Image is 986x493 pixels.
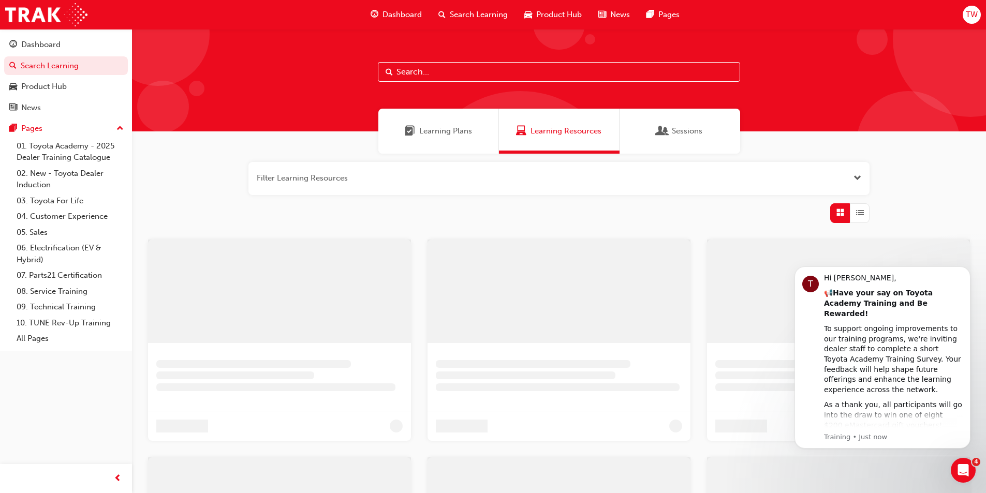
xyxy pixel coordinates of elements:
[116,122,124,136] span: up-icon
[4,35,128,54] a: Dashboard
[5,3,87,26] img: Trak
[4,98,128,117] a: News
[378,62,740,82] input: Search...
[853,172,861,184] button: Open the filter
[524,8,532,21] span: car-icon
[779,257,986,455] iframe: Intercom notifications message
[9,40,17,50] span: guage-icon
[21,102,41,114] div: News
[516,4,590,25] a: car-iconProduct Hub
[9,82,17,92] span: car-icon
[419,125,472,137] span: Learning Plans
[12,208,128,225] a: 04. Customer Experience
[638,4,688,25] a: pages-iconPages
[371,8,378,21] span: guage-icon
[4,33,128,119] button: DashboardSearch LearningProduct HubNews
[12,166,128,193] a: 02. New - Toyota Dealer Induction
[12,315,128,331] a: 10. TUNE Rev-Up Training
[966,9,978,21] span: TW
[450,9,508,21] span: Search Learning
[646,8,654,21] span: pages-icon
[856,207,864,219] span: List
[12,299,128,315] a: 09. Technical Training
[620,109,740,154] a: SessionsSessions
[114,472,122,485] span: prev-icon
[430,4,516,25] a: search-iconSearch Learning
[499,109,620,154] a: Learning ResourcesLearning Resources
[963,6,981,24] button: TW
[598,8,606,21] span: news-icon
[9,103,17,113] span: news-icon
[21,39,61,51] div: Dashboard
[951,458,976,483] iframe: Intercom live chat
[4,119,128,138] button: Pages
[590,4,638,25] a: news-iconNews
[972,458,980,466] span: 4
[658,9,680,21] span: Pages
[610,9,630,21] span: News
[672,125,702,137] span: Sessions
[378,109,499,154] a: Learning PlansLearning Plans
[531,125,601,137] span: Learning Resources
[4,56,128,76] a: Search Learning
[12,267,128,283] a: 07. Parts21 Certification
[12,240,128,267] a: 06. Electrification (EV & Hybrid)
[536,9,582,21] span: Product Hub
[9,62,17,71] span: search-icon
[438,8,446,21] span: search-icon
[12,331,128,347] a: All Pages
[386,66,393,78] span: Search
[516,125,526,137] span: Learning Resources
[21,81,67,93] div: Product Hub
[4,77,128,96] a: Product Hub
[9,124,17,133] span: pages-icon
[21,123,42,135] div: Pages
[405,125,415,137] span: Learning Plans
[12,193,128,209] a: 03. Toyota For Life
[12,283,128,300] a: 08. Service Training
[12,225,128,241] a: 05. Sales
[12,138,128,166] a: 01. Toyota Academy - 2025 Dealer Training Catalogue
[657,125,668,137] span: Sessions
[382,9,422,21] span: Dashboard
[362,4,430,25] a: guage-iconDashboard
[836,207,844,219] span: Grid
